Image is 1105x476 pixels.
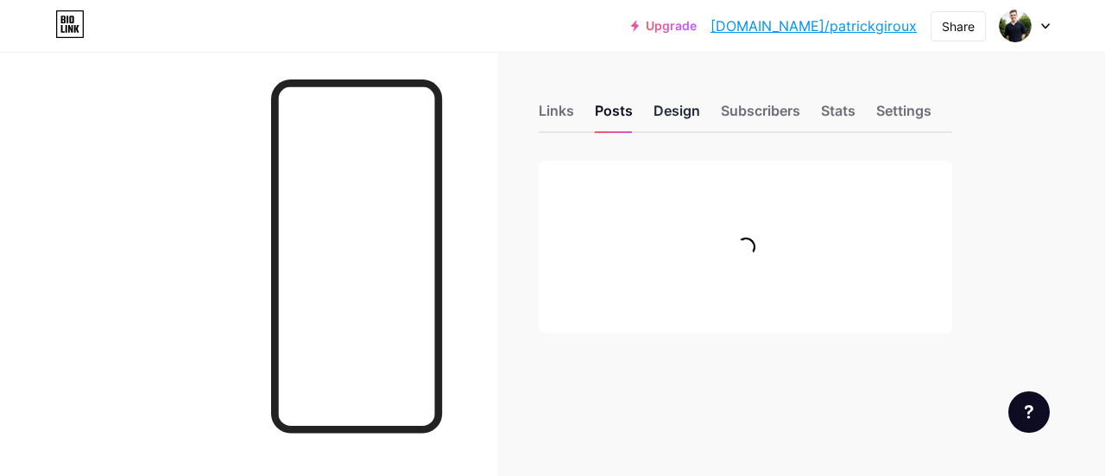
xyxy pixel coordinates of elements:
[721,100,800,131] div: Subscribers
[876,100,931,131] div: Settings
[595,100,633,131] div: Posts
[539,100,574,131] div: Links
[942,17,975,35] div: Share
[654,100,700,131] div: Design
[710,16,917,36] a: [DOMAIN_NAME]/patrickgiroux
[631,19,697,33] a: Upgrade
[821,100,856,131] div: Stats
[999,10,1032,42] img: patrickgiroux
